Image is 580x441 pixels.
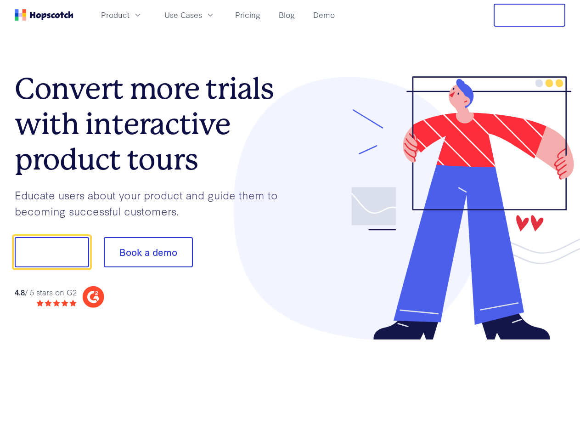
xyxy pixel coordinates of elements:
span: Product [101,9,130,21]
button: Use Cases [159,7,220,23]
button: Book a demo [104,237,193,267]
button: Free Trial [494,4,565,27]
a: Pricing [231,7,264,23]
a: Demo [310,7,338,23]
h1: Convert more trials with interactive product tours [15,71,290,177]
span: Use Cases [164,9,202,21]
strong: 4.8 [15,287,25,297]
button: Show me! [15,237,89,267]
button: Product [96,7,148,23]
p: Educate users about your product and guide them to becoming successful customers. [15,187,290,219]
a: Home [15,9,73,21]
a: Blog [275,7,298,23]
div: / 5 stars on G2 [15,287,77,298]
